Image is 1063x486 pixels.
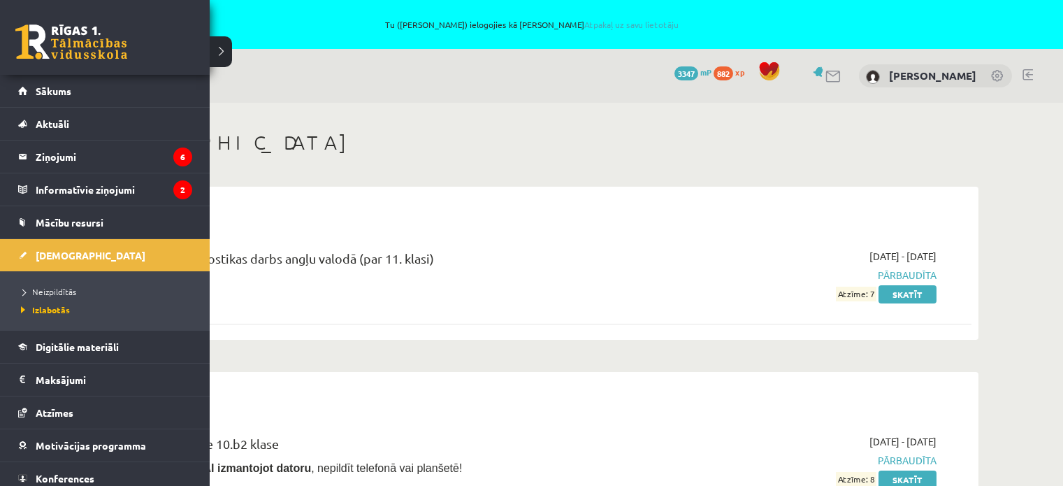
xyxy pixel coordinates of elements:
[869,249,937,264] span: [DATE] - [DATE]
[18,396,192,429] a: Atzīmes
[866,70,880,84] img: Amanda Lorberga
[673,453,937,468] span: Pārbaudīta
[36,173,192,206] legend: Informatīvie ziņojumi
[18,206,192,238] a: Mācību resursi
[18,364,192,396] a: Maksājumi
[173,180,192,199] i: 2
[36,341,119,353] span: Digitālie materiāli
[36,472,94,485] span: Konferences
[869,434,937,449] span: [DATE] - [DATE]
[84,131,978,155] h1: [DEMOGRAPHIC_DATA]
[17,286,76,297] span: Neizpildītās
[18,75,192,107] a: Sākums
[36,85,71,97] span: Sākums
[36,216,103,229] span: Mācību resursi
[173,148,192,166] i: 6
[18,141,192,173] a: Ziņojumi6
[673,268,937,283] span: Pārbaudīta
[17,303,196,316] a: Izlabotās
[36,406,73,419] span: Atzīmes
[18,108,192,140] a: Aktuāli
[36,249,145,262] span: [DEMOGRAPHIC_DATA]
[18,173,192,206] a: Informatīvie ziņojumi2
[18,429,192,462] a: Motivācijas programma
[18,239,192,271] a: [DEMOGRAPHIC_DATA]
[836,287,876,301] span: Atzīme: 7
[179,462,311,474] b: , TIKAI izmantojot datoru
[700,66,711,78] span: mP
[878,285,937,303] a: Skatīt
[36,439,146,452] span: Motivācijas programma
[18,331,192,363] a: Digitālie materiāli
[714,66,733,80] span: 882
[105,249,652,275] div: 12.b2 klases diagnostikas darbs angļu valodā (par 11. klasi)
[36,117,69,130] span: Aktuāli
[17,304,70,315] span: Izlabotās
[105,434,652,460] div: Datorika 1. ieskaite 10.b2 klase
[105,462,462,474] span: Ieskaite jāpilda , nepildīt telefonā vai planšetē!
[735,66,744,78] span: xp
[106,20,957,29] span: Tu ([PERSON_NAME]) ielogojies kā [PERSON_NAME]
[36,141,192,173] legend: Ziņojumi
[36,364,192,396] legend: Maksājumi
[674,66,711,78] a: 3347 mP
[714,66,751,78] a: 882 xp
[15,24,127,59] a: Rīgas 1. Tālmācības vidusskola
[17,285,196,298] a: Neizpildītās
[584,19,679,30] a: Atpakaļ uz savu lietotāju
[889,69,976,83] a: [PERSON_NAME]
[674,66,698,80] span: 3347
